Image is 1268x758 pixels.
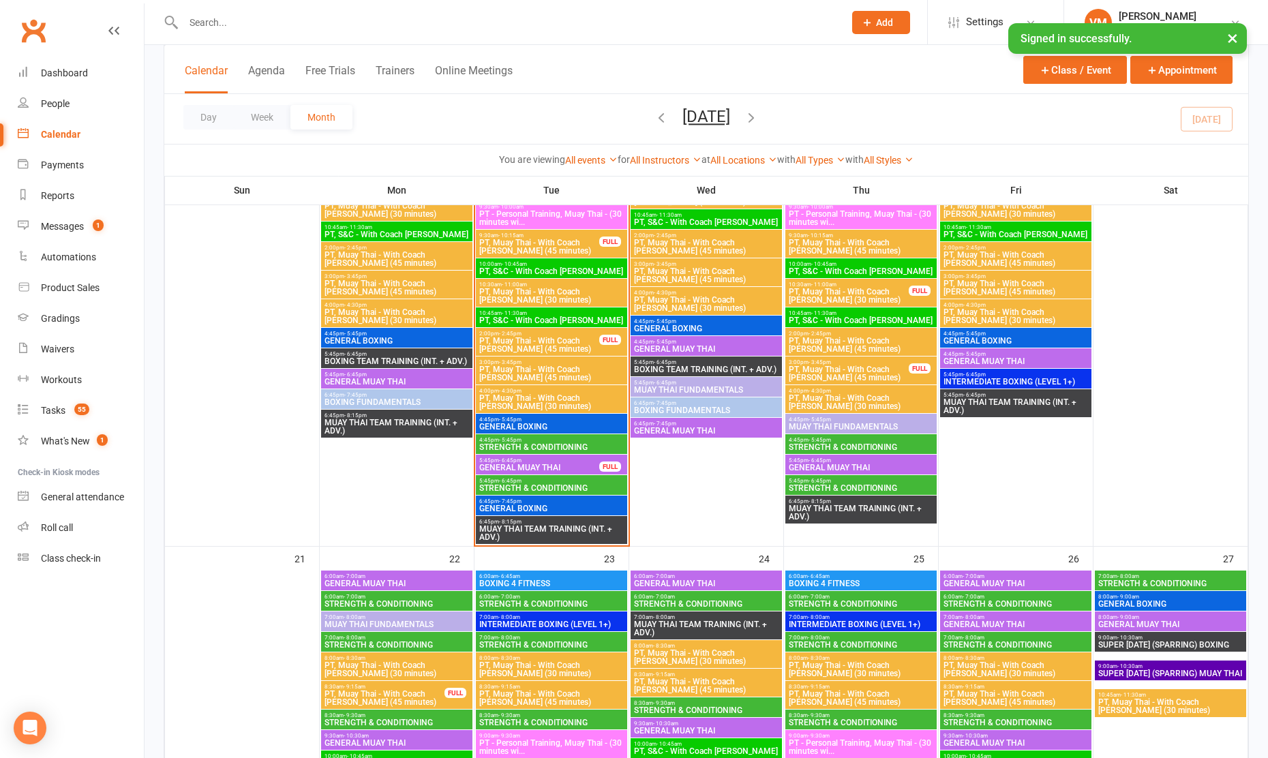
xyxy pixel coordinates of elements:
[633,573,779,579] span: 6:00am
[324,337,470,345] span: GENERAL BOXING
[18,181,144,211] a: Reports
[633,365,779,374] span: BOXING TEAM TRAINING (INT. + ADV.)
[499,478,522,484] span: - 6:45pm
[1117,614,1139,620] span: - 9:00am
[633,290,779,296] span: 4:00pm
[41,436,90,446] div: What's New
[943,357,1089,365] span: GENERAL MUAY THAI
[633,594,779,600] span: 6:00am
[653,594,675,600] span: - 7:00am
[629,176,784,204] th: Wed
[1098,573,1243,579] span: 7:00am
[633,218,779,226] span: PT, S&C - With Coach [PERSON_NAME]
[324,378,470,386] span: GENERAL MUAY THAI
[18,242,144,273] a: Automations
[479,437,624,443] span: 4:45pm
[18,543,144,574] a: Class kiosk mode
[943,594,1089,600] span: 6:00am
[41,374,82,385] div: Workouts
[479,282,624,288] span: 10:30am
[788,498,934,504] span: 6:45pm
[324,308,470,324] span: PT, Muay Thai - With Coach [PERSON_NAME] (30 minutes)
[1220,23,1245,52] button: ×
[344,412,367,419] span: - 8:15pm
[498,594,520,600] span: - 7:00am
[320,176,474,204] th: Mon
[788,288,909,304] span: PT, Muay Thai - With Coach [PERSON_NAME] (30 minutes)
[1130,56,1233,84] button: Appointment
[963,594,984,600] span: - 7:00am
[479,331,600,337] span: 2:00pm
[788,282,909,288] span: 10:30am
[41,491,124,502] div: General attendance
[654,359,676,365] span: - 6:45pm
[784,176,939,204] th: Thu
[943,398,1089,414] span: MUAY THAI TEAM TRAINING (INT. + ADV.)
[599,461,621,472] div: FULL
[344,331,367,337] span: - 5:45pm
[14,712,46,744] div: Open Intercom Messenger
[943,273,1089,279] span: 3:00pm
[344,594,365,600] span: - 7:00am
[41,221,84,232] div: Messages
[788,359,909,365] span: 3:00pm
[653,573,675,579] span: - 7:00am
[324,202,470,218] span: PT, Muay Thai - With Coach [PERSON_NAME] (30 minutes)
[502,261,527,267] span: - 10:45am
[809,359,831,365] span: - 3:45pm
[943,331,1089,337] span: 4:45pm
[788,267,934,275] span: PT, S&C - With Coach [PERSON_NAME]
[344,372,367,378] span: - 6:45pm
[41,67,88,78] div: Dashboard
[41,252,96,262] div: Automations
[788,261,934,267] span: 10:00am
[479,388,624,394] span: 4:00pm
[499,359,522,365] span: - 3:45pm
[963,351,986,357] span: - 5:45pm
[808,614,830,620] span: - 8:00am
[1098,594,1243,600] span: 8:00am
[324,279,470,296] span: PT, Muay Thai - With Coach [PERSON_NAME] (45 minutes)
[845,154,864,165] strong: with
[701,154,710,165] strong: at
[324,419,470,435] span: MUAY THAI TEAM TRAINING (INT. + ADV.)
[633,267,779,284] span: PT, Muay Thai - With Coach [PERSON_NAME] (45 minutes)
[943,302,1089,308] span: 4:00pm
[18,513,144,543] a: Roll call
[808,594,830,600] span: - 7:00am
[179,13,834,32] input: Search...
[479,204,624,210] span: 9:30am
[324,351,470,357] span: 5:45pm
[943,600,1089,608] span: STRENGTH & CONDITIONING
[943,245,1089,251] span: 2:00pm
[41,129,80,140] div: Calendar
[165,176,320,204] th: Sun
[324,251,470,267] span: PT, Muay Thai - With Coach [PERSON_NAME] (45 minutes)
[633,614,779,620] span: 7:00am
[939,176,1093,204] th: Fri
[18,89,144,119] a: People
[633,427,779,435] span: GENERAL MUAY THAI
[966,224,991,230] span: - 11:30am
[324,230,470,239] span: PT, S&C - With Coach [PERSON_NAME]
[479,416,624,423] span: 4:45pm
[788,457,934,464] span: 5:45pm
[788,478,934,484] span: 5:45pm
[633,318,779,324] span: 4:45pm
[479,337,600,353] span: PT, Muay Thai - With Coach [PERSON_NAME] (45 minutes)
[344,302,367,308] span: - 4:30pm
[1098,579,1243,588] span: STRENGTH & CONDITIONING
[788,365,909,382] span: PT, Muay Thai - With Coach [PERSON_NAME] (45 minutes)
[809,331,831,337] span: - 2:45pm
[909,286,931,296] div: FULL
[633,212,779,218] span: 10:45am
[324,412,470,419] span: 6:45pm
[449,547,474,569] div: 22
[876,17,893,28] span: Add
[498,614,520,620] span: - 8:00am
[295,547,319,569] div: 21
[633,324,779,333] span: GENERAL BOXING
[479,261,624,267] span: 10:00am
[479,464,600,472] span: GENERAL MUAY THAI
[759,547,783,569] div: 24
